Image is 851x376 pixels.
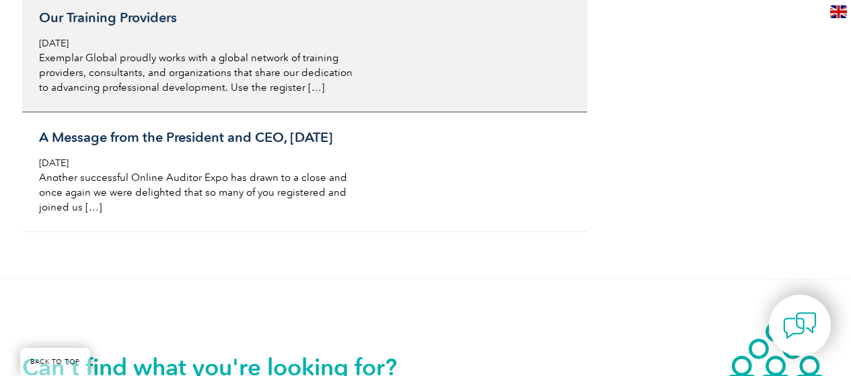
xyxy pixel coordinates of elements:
h3: A Message from the President and CEO, [DATE] [39,129,358,146]
p: Another successful Online Auditor Expo has drawn to a close and once again we were delighted that... [39,170,358,215]
span: [DATE] [39,38,69,49]
img: en [830,5,847,18]
img: contact-chat.png [783,309,817,342]
h3: Our Training Providers [39,9,358,26]
a: BACK TO TOP [20,348,90,376]
p: Exemplar Global proudly works with a global network of training providers, consultants, and organ... [39,50,358,95]
a: A Message from the President and CEO, [DATE] [DATE] Another successful Online Auditor Expo has dr... [22,112,587,232]
span: [DATE] [39,157,69,169]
